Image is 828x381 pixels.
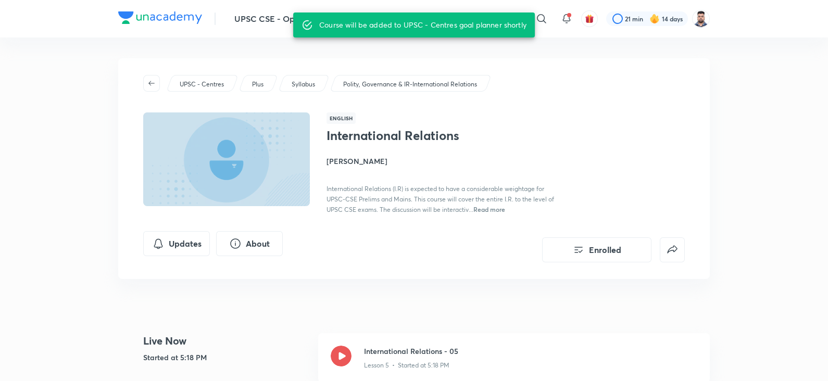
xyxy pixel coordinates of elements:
[327,185,554,213] span: International Relations (I.R) is expected to have a considerable weightage for UPSC-CSE Prelims a...
[143,231,210,256] button: Updates
[692,10,710,28] img: Maharaj Singh
[542,237,651,262] button: Enrolled
[473,205,505,213] span: Read more
[118,11,202,27] a: Company Logo
[327,156,560,167] h4: [PERSON_NAME]
[327,128,497,143] h1: International Relations
[342,80,479,89] a: Polity, Governance & IR-International Relations
[216,231,283,256] button: About
[364,346,697,357] h3: International Relations - 05
[143,333,310,349] h4: Live Now
[649,14,660,24] img: streak
[118,11,202,24] img: Company Logo
[343,80,477,89] p: Polity, Governance & IR-International Relations
[581,10,598,27] button: avatar
[180,80,224,89] p: UPSC - Centres
[252,80,264,89] p: Plus
[327,112,356,124] span: English
[585,14,594,23] img: avatar
[250,80,266,89] a: Plus
[319,16,526,34] div: Course will be added to UPSC - Centres goal planner shortly
[178,80,226,89] a: UPSC - Centres
[292,80,315,89] p: Syllabus
[290,80,317,89] a: Syllabus
[142,111,311,207] img: Thumbnail
[143,352,310,363] h5: Started at 5:18 PM
[364,361,449,370] p: Lesson 5 • Started at 5:18 PM
[228,8,346,29] button: UPSC CSE - Optiona ...
[660,237,685,262] button: false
